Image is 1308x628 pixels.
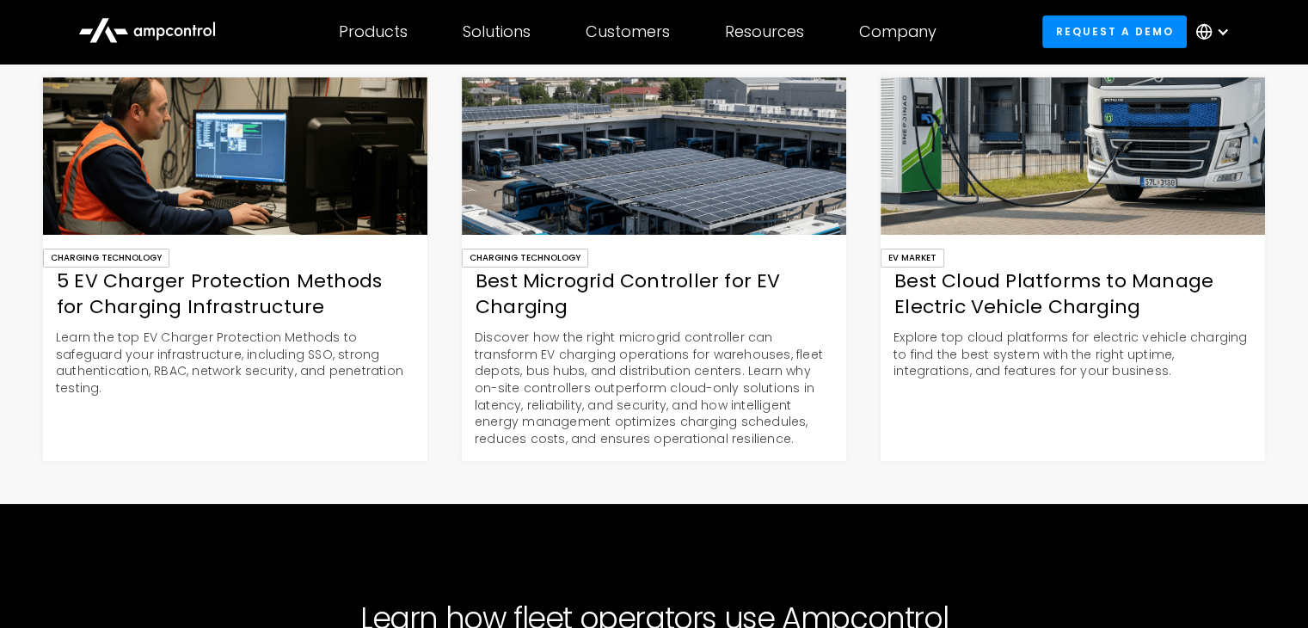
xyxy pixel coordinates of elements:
[881,268,1265,322] div: Best Cloud Platforms to Manage Electric Vehicle Charging
[881,77,1265,461] a: EV MarketBest Cloud Platforms to Manage Electric Vehicle ChargingExplore top cloud platforms for ...
[43,268,427,322] div: 5 EV Charger Protection Methods for Charging Infrastructure
[586,22,670,41] div: Customers
[881,249,944,268] div: EV Market
[463,22,531,41] div: Solutions
[462,268,846,322] div: Best Microgrid Controller for EV Charging
[462,329,846,447] p: Discover how the right microgrid controller can transform EV charging operations for warehouses, ...
[462,77,846,461] a: Charging TechnologyBest Microgrid Controller for EV ChargingDiscover how the right microgrid cont...
[462,77,846,235] img: Best Microgrid Controller for EV Charging
[339,22,408,41] div: Products
[725,22,804,41] div: Resources
[462,249,588,268] div: Charging Technology
[43,249,169,268] div: Charging Technology
[859,22,936,41] div: Company
[43,329,427,397] p: Learn the top EV Charger Protection Methods to safeguard your infrastructure, including SSO, stro...
[881,77,1265,235] img: Best Cloud Platforms to Manage Electric Vehicle Charging
[1042,15,1187,47] a: Request a demo
[881,329,1265,380] p: Explore top cloud platforms for electric vehicle charging to find the best system with the right ...
[43,77,427,235] img: 5 EV Charger Protection Methods for Charging Infrastructure
[43,77,427,461] a: Charging Technology5 EV Charger Protection Methods for Charging InfrastructureLearn the top EV Ch...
